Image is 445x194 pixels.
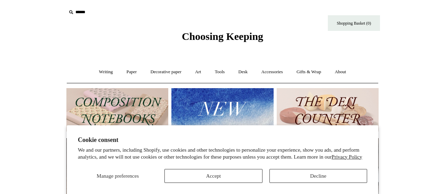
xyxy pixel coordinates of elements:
a: Privacy Policy [332,154,362,160]
a: Accessories [255,63,289,81]
button: Manage preferences [78,169,157,183]
img: New.jpg__PID:f73bdf93-380a-4a35-bcfe-7823039498e1 [171,88,273,132]
p: We and our partners, including Shopify, use cookies and other technologies to personalize your ex... [78,147,367,160]
span: Manage preferences [97,173,139,179]
a: Desk [232,63,254,81]
a: Tools [209,63,231,81]
img: The Deli Counter [277,88,379,132]
a: Choosing Keeping [182,36,263,41]
button: Accept [164,169,262,183]
a: Decorative paper [144,63,188,81]
img: 202302 Composition ledgers.jpg__PID:69722ee6-fa44-49dd-a067-31375e5d54ec [66,88,168,132]
button: Decline [269,169,367,183]
span: Choosing Keeping [182,31,263,42]
h2: Cookie consent [78,136,367,144]
a: Shopping Basket (0) [328,15,380,31]
a: Art [189,63,207,81]
a: About [329,63,353,81]
a: Paper [120,63,143,81]
a: Gifts & Wrap [290,63,327,81]
a: Writing [93,63,119,81]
